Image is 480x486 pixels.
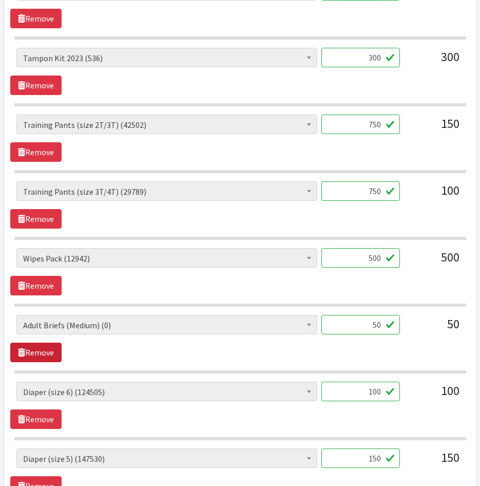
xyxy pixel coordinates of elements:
[23,318,311,332] span: Adult Briefs (Medium) (0)
[16,382,317,401] span: Diaper (size 6) (124505)
[16,315,317,334] span: Adult Briefs (Medium) (0)
[321,315,400,334] input: Quantity
[23,118,311,132] span: Training Pants (size 2T/3T) (42502)
[321,115,400,134] input: Quantity
[10,9,62,28] a: Remove
[23,251,311,266] span: Wipes Pack (12942)
[16,448,317,468] span: Diaper (size 5) (147530)
[408,115,459,142] div: 150
[408,48,459,76] div: 300
[16,248,317,268] span: Wipes Pack (12942)
[10,409,62,429] a: Remove
[10,142,62,162] a: Remove
[408,181,459,209] div: 100
[321,181,400,201] input: Quantity
[408,382,459,409] div: 100
[321,382,400,401] input: Quantity
[321,48,400,67] input: Quantity
[321,448,400,468] input: Quantity
[408,448,459,476] div: 150
[16,181,317,201] span: Training Pants (size 3T/4T) (29789)
[23,385,311,399] span: Diaper (size 6) (124505)
[408,315,459,343] div: 50
[23,51,311,65] span: Tampon Kit 2023 (536)
[321,248,400,268] input: Quantity
[16,115,317,134] span: Training Pants (size 2T/3T) (42502)
[10,343,62,362] a: Remove
[16,48,317,67] span: Tampon Kit 2023 (536)
[408,248,459,276] div: 500
[10,276,62,295] a: Remove
[10,76,62,95] a: Remove
[23,452,311,466] span: Diaper (size 5) (147530)
[23,184,311,199] span: Training Pants (size 3T/4T) (29789)
[10,209,62,229] a: Remove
